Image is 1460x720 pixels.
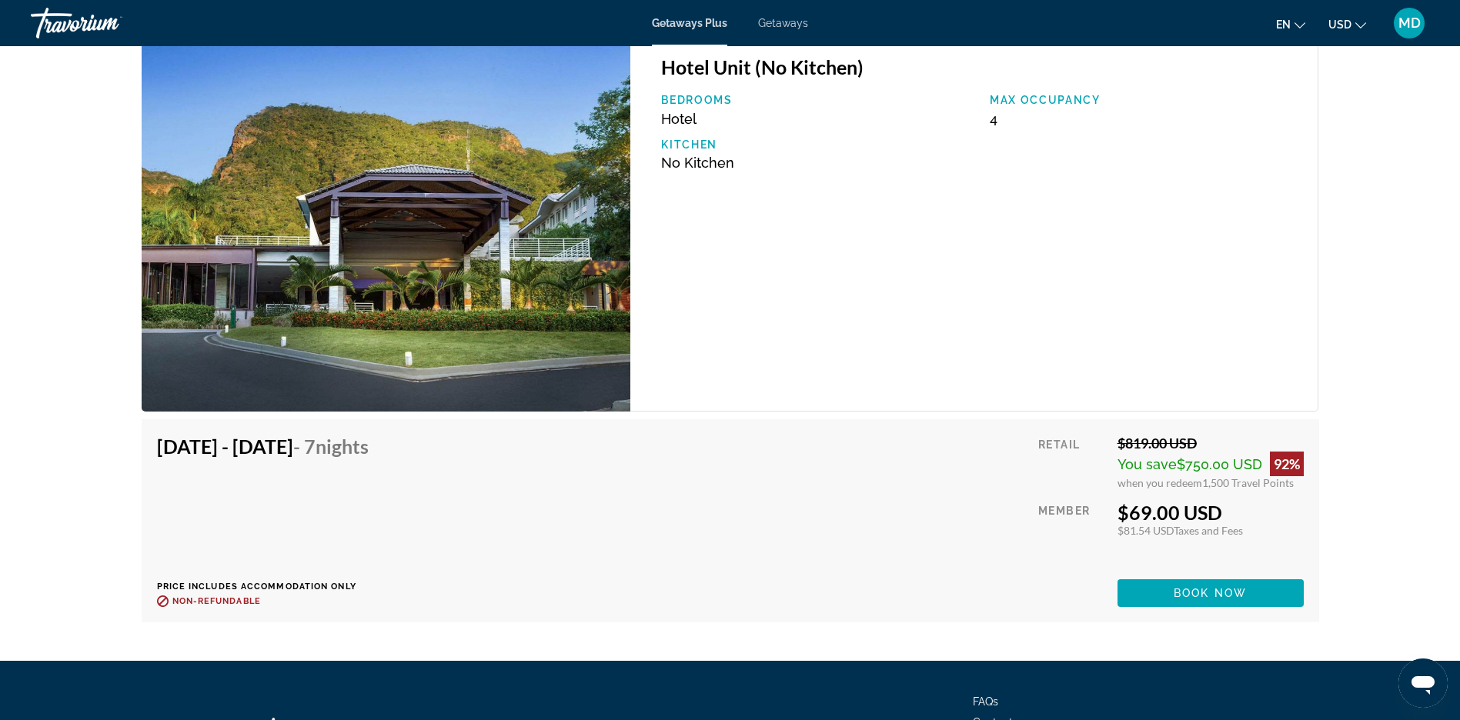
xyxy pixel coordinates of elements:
[293,435,369,458] span: - 7
[661,111,697,127] span: Hotel
[661,155,734,171] span: No Kitchen
[157,435,369,458] h4: [DATE] - [DATE]
[1328,18,1351,31] span: USD
[1270,452,1304,476] div: 92%
[1276,13,1305,35] button: Change language
[1276,18,1291,31] span: en
[157,582,380,592] p: Price includes accommodation only
[172,596,261,606] span: Non-refundable
[652,17,727,29] a: Getaways Plus
[1389,7,1429,39] button: User Menu
[1038,501,1105,568] div: Member
[1398,658,1448,708] iframe: Button to launch messaging window
[1328,13,1366,35] button: Change currency
[31,3,185,43] a: Travorium
[1174,524,1243,537] span: Taxes and Fees
[661,94,974,106] p: Bedrooms
[758,17,808,29] a: Getaways
[661,55,1302,78] h3: Hotel Unit (No Kitchen)
[1038,435,1105,489] div: Retail
[973,695,998,708] a: FAQs
[661,138,974,151] p: Kitchen
[1177,456,1262,472] span: $750.00 USD
[316,435,369,458] span: Nights
[990,111,997,127] span: 4
[990,94,1303,106] p: Max Occupancy
[1398,15,1421,31] span: MD
[1174,587,1247,599] span: Book now
[1202,476,1294,489] span: 1,500 Travel Points
[1118,456,1177,472] span: You save
[1118,435,1304,452] div: $819.00 USD
[142,39,631,412] img: F640E01X.jpg
[1118,476,1202,489] span: when you redeem
[1118,524,1304,537] div: $81.54 USD
[1118,501,1304,524] div: $69.00 USD
[1118,579,1304,607] button: Book now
